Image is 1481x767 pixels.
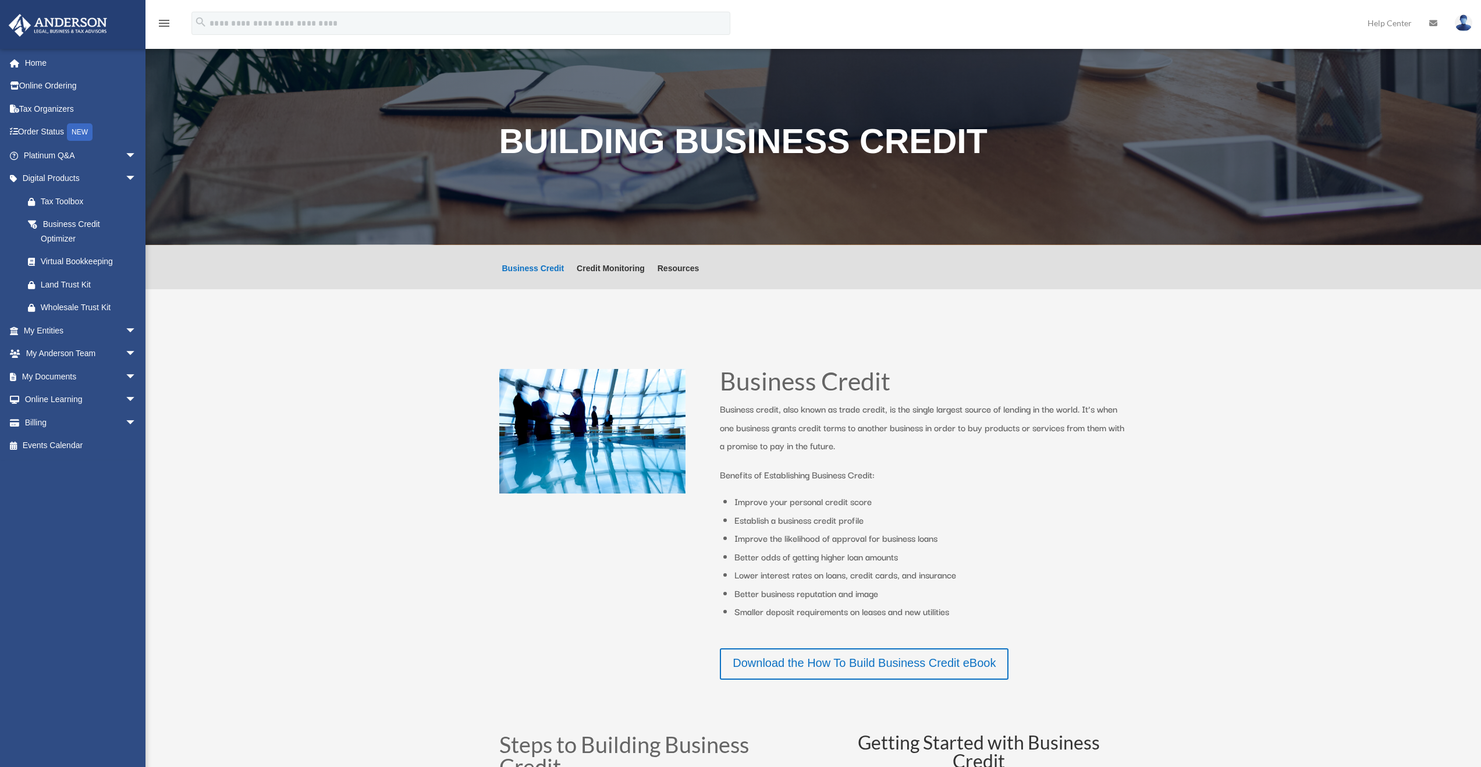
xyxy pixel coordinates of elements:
[125,365,148,389] span: arrow_drop_down
[41,217,134,246] div: Business Credit Optimizer
[658,264,699,289] a: Resources
[16,250,154,274] a: Virtual Bookkeeping
[8,365,154,388] a: My Documentsarrow_drop_down
[8,167,154,190] a: Digital Productsarrow_drop_down
[720,466,1127,484] p: Benefits of Establishing Business Credit:
[8,120,154,144] a: Order StatusNEW
[8,434,154,457] a: Events Calendar
[16,296,154,319] a: Wholesale Trust Kit
[8,144,154,167] a: Platinum Q&Aarrow_drop_down
[125,144,148,168] span: arrow_drop_down
[16,273,154,296] a: Land Trust Kit
[125,342,148,366] span: arrow_drop_down
[8,388,154,411] a: Online Learningarrow_drop_down
[157,16,171,30] i: menu
[502,264,564,289] a: Business Credit
[577,264,645,289] a: Credit Monitoring
[8,51,154,74] a: Home
[157,20,171,30] a: menu
[41,278,140,292] div: Land Trust Kit
[8,411,154,434] a: Billingarrow_drop_down
[8,97,154,120] a: Tax Organizers
[41,194,140,209] div: Tax Toolbox
[16,213,148,250] a: Business Credit Optimizer
[734,602,1127,621] li: Smaller deposit requirements on leases and new utilities
[8,342,154,365] a: My Anderson Teamarrow_drop_down
[16,190,154,213] a: Tax Toolbox
[67,123,93,141] div: NEW
[8,74,154,98] a: Online Ordering
[125,167,148,191] span: arrow_drop_down
[734,511,1127,530] li: Establish a business credit profile
[125,388,148,412] span: arrow_drop_down
[5,14,111,37] img: Anderson Advisors Platinum Portal
[1455,15,1472,31] img: User Pic
[720,400,1127,466] p: Business credit, also known as trade credit, is the single largest source of lending in the world...
[125,411,148,435] span: arrow_drop_down
[734,566,1127,584] li: Lower interest rates on loans, credit cards, and insurance
[499,369,686,493] img: business people talking in office
[720,369,1127,400] h1: Business Credit
[8,319,154,342] a: My Entitiesarrow_drop_down
[41,254,140,269] div: Virtual Bookkeeping
[499,125,1128,165] h1: Building Business Credit
[41,300,140,315] div: Wholesale Trust Kit
[734,492,1127,511] li: Improve your personal credit score
[734,548,1127,566] li: Better odds of getting higher loan amounts
[734,529,1127,548] li: Improve the likelihood of approval for business loans
[125,319,148,343] span: arrow_drop_down
[194,16,207,29] i: search
[734,584,1127,603] li: Better business reputation and image
[720,648,1008,680] a: Download the How To Build Business Credit eBook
